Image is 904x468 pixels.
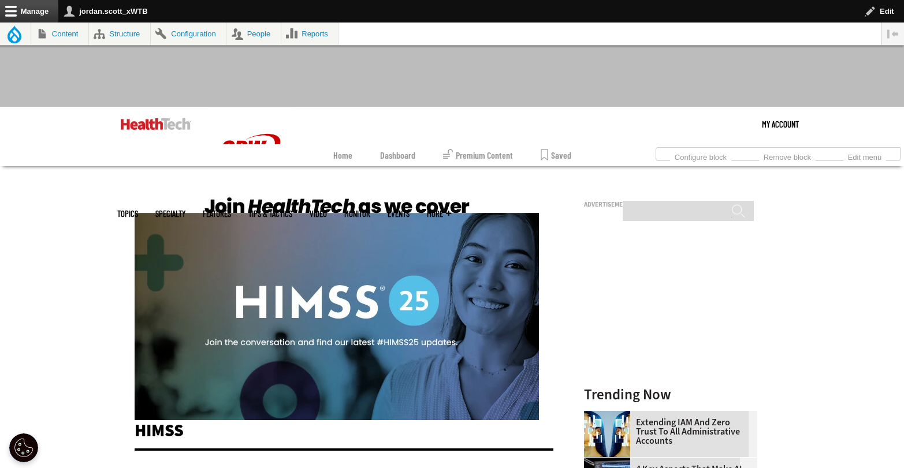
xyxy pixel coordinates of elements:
[9,433,38,462] button: Open Preferences
[151,23,226,45] a: Configuration
[344,209,370,218] a: MonITor
[541,144,571,166] a: Saved
[117,209,138,218] span: Topics
[155,209,185,218] span: Specialty
[670,149,731,162] a: Configure block
[388,209,410,218] a: Events
[89,23,150,45] a: Structure
[584,458,636,467] a: Desktop monitor with brain AI concept
[443,144,513,166] a: Premium Content
[584,212,757,357] iframe: advertisement
[135,411,539,423] a: HIMSS25
[333,144,352,166] a: Home
[584,201,757,208] h3: Advertisement
[248,209,292,218] a: Tips & Tactics
[759,149,816,162] a: Remove block
[281,23,338,45] a: Reports
[584,411,630,457] img: abstract image of woman with pixelated face
[762,107,799,141] a: My Account
[208,107,295,192] img: Home
[226,23,281,45] a: People
[843,149,886,162] a: Edit menu
[427,209,451,218] span: More
[584,411,636,420] a: abstract image of woman with pixelated face
[310,209,327,218] a: Video
[208,183,295,195] a: CDW
[135,419,184,442] a: HIMSS
[203,209,231,218] a: Features
[881,23,904,45] button: Vertical orientation
[584,418,750,445] a: Extending IAM and Zero Trust to All Administrative Accounts
[762,107,799,141] div: User menu
[121,118,191,130] img: Home
[242,44,663,96] iframe: advertisement
[31,23,88,45] a: Content
[380,144,415,166] a: Dashboard
[9,433,38,462] div: Cookie Settings
[135,193,539,420] img: HIMSS25
[584,387,757,402] h3: Trending Now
